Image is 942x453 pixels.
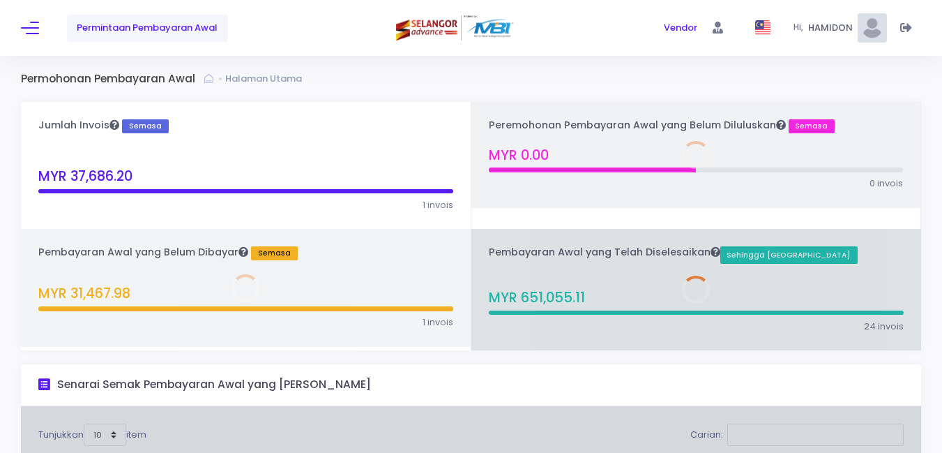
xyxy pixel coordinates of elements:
span: Vendor [664,21,697,35]
img: Pic [858,13,887,43]
span: HAMIDON [808,21,858,35]
a: Permintaan Pembayaran Awal [67,15,228,42]
span: Permintaan Pembayaran Awal [77,21,218,35]
img: Logo [396,15,516,40]
a: Halaman Utama [225,72,305,86]
h4: Jumlah Invois [38,119,169,133]
span: 1 invois [423,198,453,212]
h3: Senarai Semak Pembayaran Awal yang [PERSON_NAME] [57,378,371,392]
span: Semasa [122,119,169,133]
h4: MYR 37,686.20 [38,138,169,184]
span: Hi, [793,22,808,34]
h3: Permohonan Pembayaran Awal [21,73,204,86]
